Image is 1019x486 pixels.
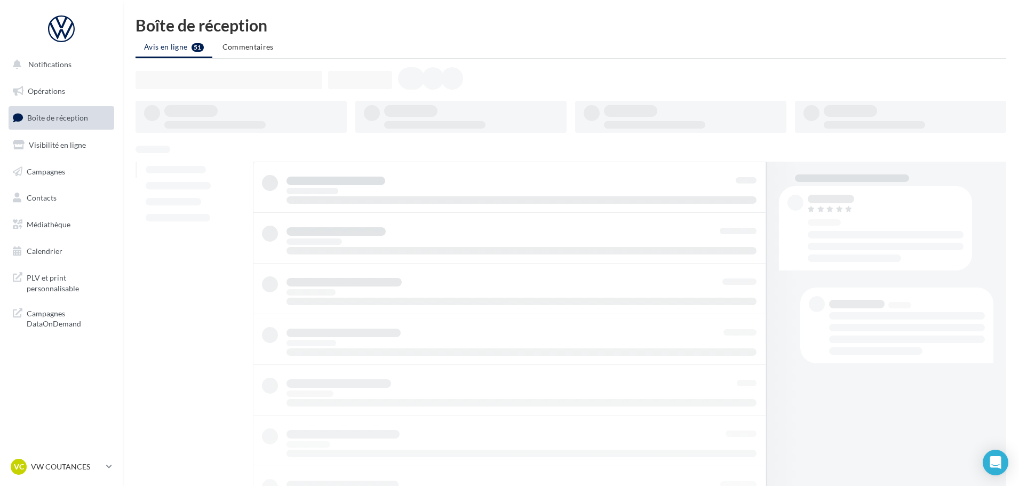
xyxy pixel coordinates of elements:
[9,457,114,477] a: VC VW COUTANCES
[29,140,86,149] span: Visibilité en ligne
[27,166,65,176] span: Campagnes
[136,17,1006,33] div: Boîte de réception
[14,461,24,472] span: VC
[27,270,110,293] span: PLV et print personnalisable
[6,213,116,236] a: Médiathèque
[6,266,116,298] a: PLV et print personnalisable
[983,450,1008,475] div: Open Intercom Messenger
[27,193,57,202] span: Contacts
[6,53,112,76] button: Notifications
[27,220,70,229] span: Médiathèque
[6,302,116,333] a: Campagnes DataOnDemand
[27,246,62,256] span: Calendrier
[28,60,71,69] span: Notifications
[6,134,116,156] a: Visibilité en ligne
[27,306,110,329] span: Campagnes DataOnDemand
[31,461,102,472] p: VW COUTANCES
[222,42,274,51] span: Commentaires
[27,113,88,122] span: Boîte de réception
[6,187,116,209] a: Contacts
[28,86,65,95] span: Opérations
[6,80,116,102] a: Opérations
[6,240,116,262] a: Calendrier
[6,106,116,129] a: Boîte de réception
[6,161,116,183] a: Campagnes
